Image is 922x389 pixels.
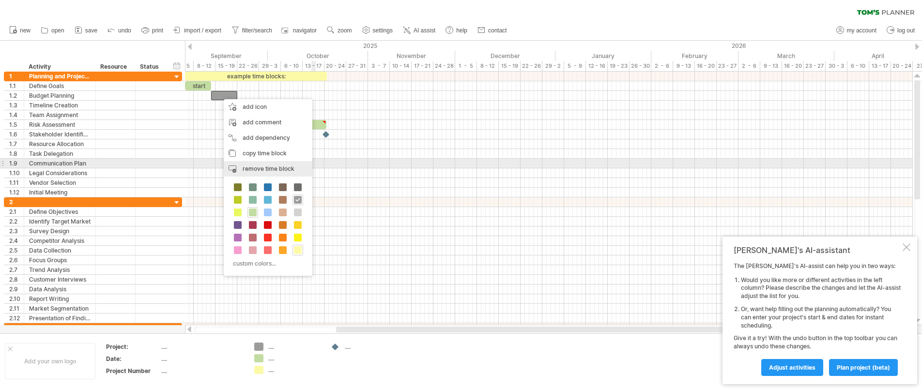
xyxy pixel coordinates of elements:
[29,62,90,72] div: Activity
[29,314,91,323] div: Presentation of Findings
[259,61,281,71] div: 29 - 3
[9,275,24,284] div: 2.8
[346,61,368,71] div: 27 - 31
[29,294,91,303] div: Report Writing
[9,130,24,139] div: 1.6
[455,61,477,71] div: 1 - 5
[29,178,91,187] div: Vendor Selection
[769,364,815,371] span: Adjust activities
[9,246,24,255] div: 2.5
[499,61,521,71] div: 15 - 19
[412,61,433,71] div: 17 - 21
[760,61,782,71] div: 9 - 13
[29,246,91,255] div: Data Collection
[29,275,91,284] div: Customer Interviews
[293,27,317,34] span: navigator
[20,27,31,34] span: new
[564,61,586,71] div: 5 - 9
[9,159,24,168] div: 1.9
[847,27,876,34] span: my account
[224,99,312,115] div: add icon
[9,314,24,323] div: 2.12
[268,343,321,351] div: ....
[9,236,24,245] div: 2.4
[9,226,24,236] div: 2.3
[338,27,352,34] span: zoom
[9,178,24,187] div: 1.11
[100,62,130,72] div: Resource
[184,27,221,34] span: import / export
[734,262,901,375] div: The [PERSON_NAME]'s AI-assist can help you in two ways: Give it a try! With the undo button in th...
[29,81,91,90] div: Define Goals
[741,305,901,329] li: Or, want help filling out the planning automatically? You can enter your project's start & end da...
[891,61,913,71] div: 20 - 24
[521,61,542,71] div: 22 - 26
[29,236,91,245] div: Competitor Analysis
[152,27,163,34] span: print
[9,255,24,265] div: 2.6
[9,139,24,149] div: 1.7
[185,72,327,81] div: example time blocks:
[695,61,717,71] div: 16 - 20
[224,130,312,146] div: add dependency
[29,284,91,294] div: Data Analysis
[29,323,91,332] div: Location Selection
[268,354,321,362] div: ....
[85,27,97,34] span: save
[242,27,272,34] span: filter/search
[456,27,467,34] span: help
[324,61,346,71] div: 20 - 24
[29,207,91,216] div: Define Objectives
[414,27,435,34] span: AI assist
[229,24,275,37] a: filter/search
[586,61,608,71] div: 12 - 16
[268,51,368,61] div: October 2025
[738,61,760,71] div: 2 - 6
[105,24,134,37] a: undo
[194,61,215,71] div: 8 - 12
[9,149,24,158] div: 1.8
[400,24,438,37] a: AI assist
[161,355,243,363] div: ....
[29,255,91,265] div: Focus Groups
[829,359,898,376] a: plan project (beta)
[243,165,294,172] span: remove time block
[29,188,91,197] div: Initial Meeting
[9,207,24,216] div: 2.1
[475,24,510,37] a: contact
[324,24,354,37] a: zoom
[139,24,166,37] a: print
[9,91,24,100] div: 1.2
[224,115,312,130] div: add comment
[542,61,564,71] div: 29 - 2
[741,276,901,300] li: Would you like more or different activities in the left column? Please describe the changes and l...
[9,188,24,197] div: 1.12
[29,110,91,120] div: Team Assignment
[280,24,320,37] a: navigator
[140,62,161,72] div: Status
[630,61,651,71] div: 26 - 30
[837,364,890,371] span: plan project (beta)
[651,61,673,71] div: 2 - 6
[106,355,159,363] div: Date:
[72,24,100,37] a: save
[7,24,33,37] a: new
[229,257,305,270] div: custom colors...
[29,120,91,129] div: Risk Assessment
[9,197,24,207] div: 2
[118,27,131,34] span: undo
[29,265,91,274] div: Trend Analysis
[734,245,901,255] div: [PERSON_NAME]'s AI-assistant
[106,343,159,351] div: Project:
[390,61,412,71] div: 10 - 14
[477,61,499,71] div: 8 - 12
[433,61,455,71] div: 24 - 28
[185,81,211,90] div: start
[161,367,243,375] div: ....
[608,61,630,71] div: 19 - 23
[9,284,24,294] div: 2.9
[9,72,24,81] div: 1
[488,27,507,34] span: contact
[5,343,95,379] div: Add your own logo
[345,343,398,351] div: ....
